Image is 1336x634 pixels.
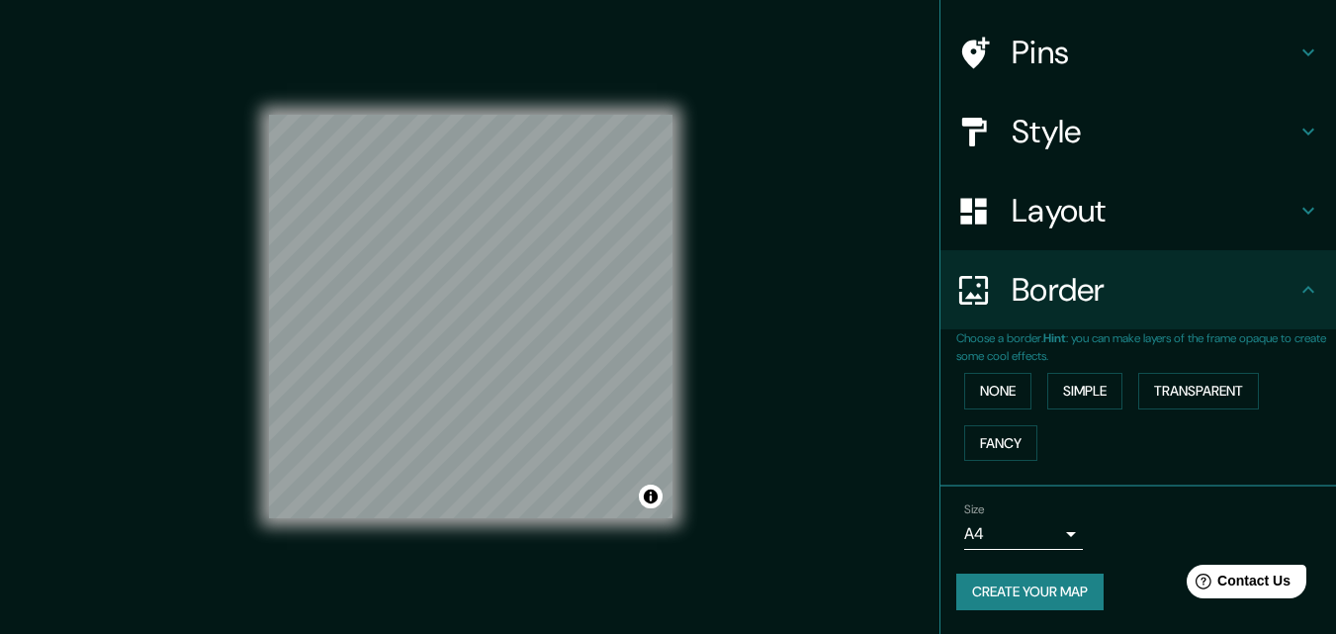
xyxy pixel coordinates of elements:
p: Choose a border. : you can make layers of the frame opaque to create some cool effects. [956,329,1336,365]
div: A4 [964,518,1083,550]
button: Create your map [956,574,1104,610]
h4: Border [1012,270,1296,310]
canvas: Map [269,115,672,518]
label: Size [964,501,985,518]
div: Style [940,92,1336,171]
button: Transparent [1138,373,1259,409]
div: Layout [940,171,1336,250]
b: Hint [1043,330,1066,346]
button: Fancy [964,425,1037,462]
h4: Style [1012,112,1296,151]
div: Pins [940,13,1336,92]
div: Border [940,250,1336,329]
h4: Layout [1012,191,1296,230]
button: Simple [1047,373,1122,409]
h4: Pins [1012,33,1296,72]
button: Toggle attribution [639,485,663,508]
iframe: Help widget launcher [1160,557,1314,612]
button: None [964,373,1031,409]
